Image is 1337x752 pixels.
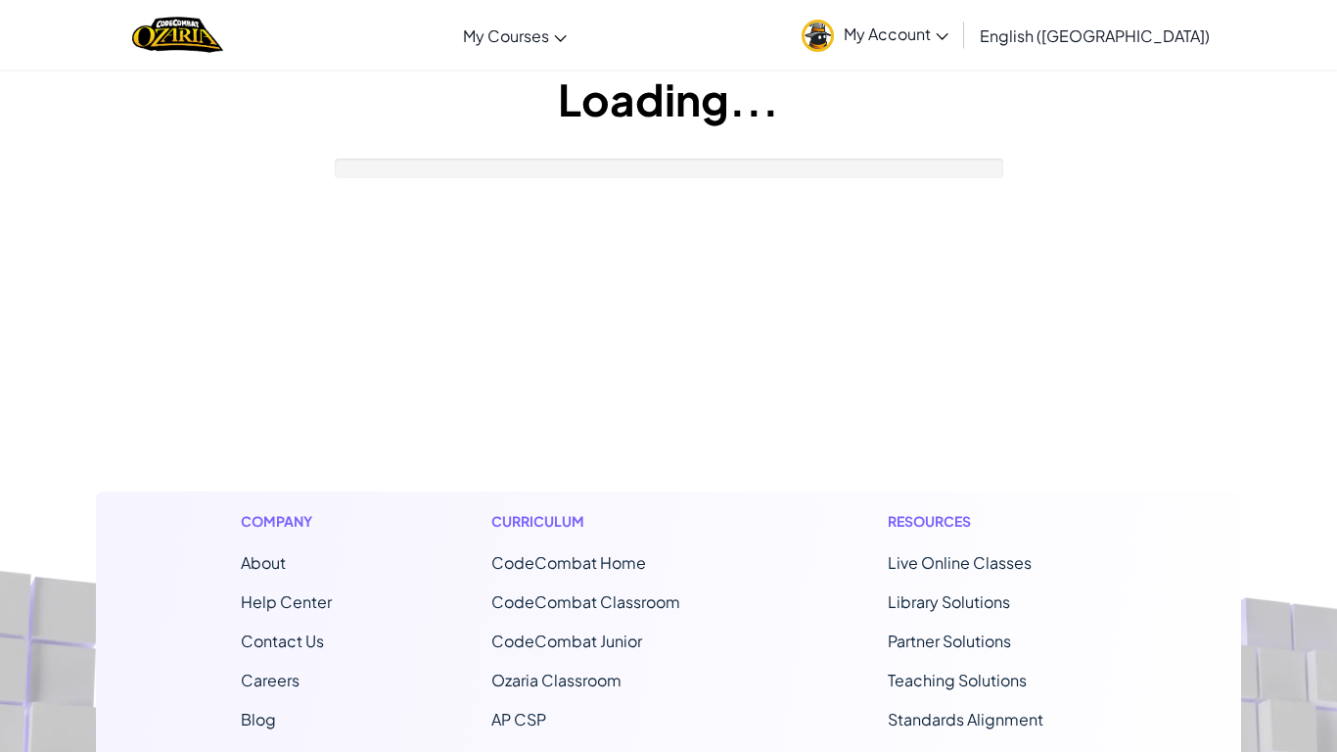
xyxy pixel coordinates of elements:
a: Live Online Classes [888,552,1032,573]
a: AP CSP [491,709,546,729]
a: Library Solutions [888,591,1010,612]
a: Partner Solutions [888,631,1011,651]
a: CodeCombat Junior [491,631,642,651]
h1: Curriculum [491,511,728,532]
a: About [241,552,286,573]
img: avatar [802,20,834,52]
a: English ([GEOGRAPHIC_DATA]) [970,9,1220,62]
a: Ozaria by CodeCombat logo [132,15,223,55]
span: My Courses [463,25,549,46]
a: CodeCombat Classroom [491,591,680,612]
a: Ozaria Classroom [491,670,622,690]
a: Teaching Solutions [888,670,1027,690]
span: My Account [844,23,948,44]
h1: Company [241,511,332,532]
a: My Courses [453,9,576,62]
a: Careers [241,670,300,690]
a: Help Center [241,591,332,612]
span: Contact Us [241,631,324,651]
span: English ([GEOGRAPHIC_DATA]) [980,25,1210,46]
a: Standards Alignment [888,709,1043,729]
h1: Resources [888,511,1096,532]
span: CodeCombat Home [491,552,646,573]
a: Blog [241,709,276,729]
img: Home [132,15,223,55]
a: My Account [792,4,958,66]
